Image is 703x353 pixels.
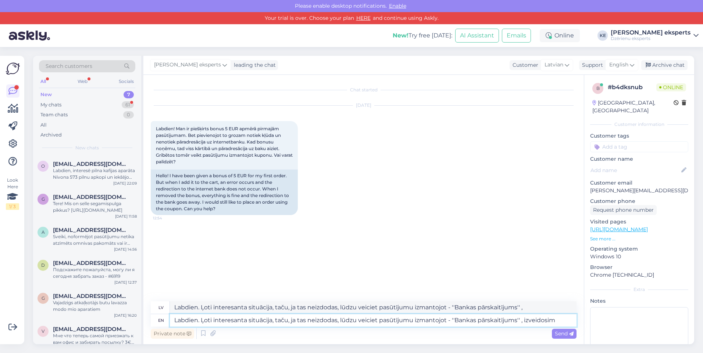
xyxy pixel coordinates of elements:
[117,77,135,86] div: Socials
[158,314,164,327] div: en
[42,229,45,235] span: a
[590,197,688,205] p: Customer phone
[53,161,129,167] span: ototurks@gmail.com
[590,121,688,128] div: Customer information
[76,77,89,86] div: Web
[641,60,688,70] div: Archive chat
[608,83,656,92] div: # b4dksnub
[122,101,134,109] div: 61
[40,111,68,119] div: Team chats
[151,87,577,93] div: Chat started
[170,301,577,314] textarea: Labdien. Ļoti interesanta situācija, taču, ja tas neizdodas, lūdzu veiciet pasūtījumu izmantojot ...
[590,132,688,140] p: Customer tags
[590,271,688,279] p: Chrome [TECHNICAL_ID]
[590,166,680,174] input: Add name
[53,299,137,313] div: Vajadzigs atkaļķotàjs butu lavazza modo mio aparatiem
[393,32,408,39] b: New!
[40,91,52,98] div: New
[590,218,688,226] p: Visited pages
[590,263,688,271] p: Browser
[590,205,657,215] div: Request phone number
[354,15,373,21] a: HERE
[592,99,674,114] div: [GEOGRAPHIC_DATA], [GEOGRAPHIC_DATA]
[611,30,690,36] div: [PERSON_NAME] eksperts
[540,29,580,42] div: Online
[393,31,452,40] div: Try free [DATE]:
[545,61,563,69] span: Latvian
[151,102,577,109] div: [DATE]
[6,177,19,210] div: Look Here
[153,215,181,221] span: 12:54
[42,328,44,334] span: v
[656,83,686,91] span: Online
[53,332,137,346] div: Мне что теперь самой приезжать к вам офис и забирать посылку? 3€ за омниву вернете?
[75,145,99,151] span: New chats
[39,77,47,86] div: All
[53,260,129,266] span: deh4eg13@gmail.com
[590,141,688,152] input: Add a tag
[590,187,688,194] p: [PERSON_NAME][EMAIL_ADDRESS][DOMAIN_NAME]
[611,36,690,41] div: Dzērienu eksperts
[596,85,600,91] span: b
[41,262,45,268] span: d
[6,203,19,210] div: 1 / 3
[158,301,164,314] div: lv
[590,286,688,293] div: Extra
[53,326,129,332] span: vladavlad@inbox.lv
[42,295,45,301] span: g
[42,196,45,202] span: g
[590,253,688,261] p: Windows 10
[53,293,129,299] span: gunita.jankovska2@inbox.lv
[53,167,137,181] div: Labdien, interesē pilna kafijas aparāta Nivona 573 pilnu apkopi un iekšējo detaļu pārbaudi. Vai t...
[510,61,538,69] div: Customer
[154,61,221,69] span: [PERSON_NAME] eksperts
[151,170,298,215] div: Hello! I have been given a bonus of 5 EUR for my first order. But when I add it to the cart, an e...
[170,314,577,327] textarea: Labdien. Ļoti interesanta situācija, taču, ja tas neizdodas, lūdzu veiciet pasūtījumu izmantojot ...
[53,194,129,200] span: geitlin@collade.ee
[387,3,408,9] span: Enable
[41,163,45,169] span: o
[151,329,194,339] div: Private note
[590,226,648,233] a: [URL][DOMAIN_NAME]
[53,233,137,247] div: Sveiki, noformējot pasūtījumu netika atzīmēts omnivas pakomāts vai ir iespēja piegādāt pasūtijumu...
[53,227,129,233] span: agitadreimane@gmail.com
[113,181,137,186] div: [DATE] 22:09
[53,200,137,214] div: Tere! Mis on selle segamispulga pikkus? [URL][DOMAIN_NAME]
[590,179,688,187] p: Customer email
[579,61,603,69] div: Support
[590,245,688,253] p: Operating system
[115,214,137,219] div: [DATE] 11:58
[53,266,137,280] div: Подскажите пожалуйста, могу ли я сегодня забрать заказ - #6919
[46,62,92,70] span: Search customers
[40,131,62,139] div: Archived
[114,280,137,285] div: [DATE] 12:37
[156,126,294,164] span: Labdien! Man ir piešķirts bonus 5 EUR apmērā pirmajām pasūtījumam. Bet pievienojot to grozam noti...
[609,61,628,69] span: English
[114,247,137,252] div: [DATE] 14:56
[590,236,688,242] p: See more ...
[597,30,608,41] div: KE
[40,121,47,129] div: All
[555,330,574,337] span: Send
[123,111,134,119] div: 0
[124,91,134,98] div: 7
[6,62,20,76] img: Askly Logo
[590,155,688,163] p: Customer name
[231,61,276,69] div: leading the chat
[40,101,61,109] div: My chats
[590,297,688,305] p: Notes
[114,313,137,318] div: [DATE] 16:20
[611,30,699,41] a: [PERSON_NAME] ekspertsDzērienu eksperts
[455,29,499,43] button: AI Assistant
[502,29,531,43] button: Emails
